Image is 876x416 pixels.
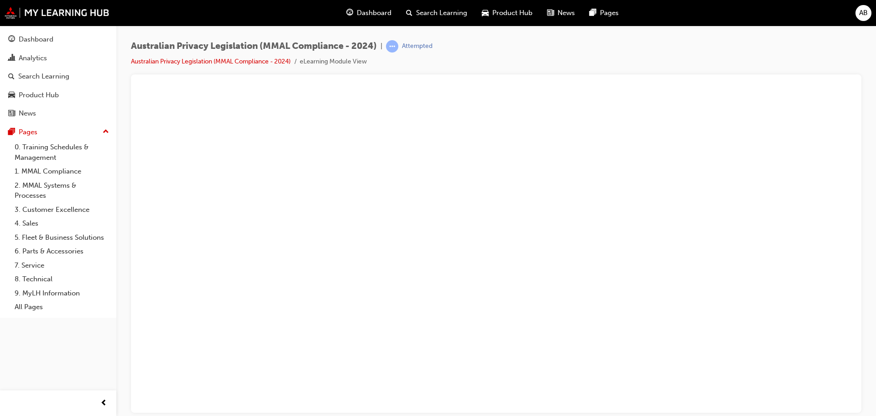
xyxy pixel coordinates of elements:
span: Product Hub [492,8,532,18]
div: Product Hub [19,90,59,100]
a: All Pages [11,300,113,314]
button: AB [855,5,871,21]
div: Pages [19,127,37,137]
a: 6. Parts & Accessories [11,244,113,258]
a: 1. MMAL Compliance [11,164,113,179]
a: 2. MMAL Systems & Processes [11,179,113,203]
a: Analytics [4,50,113,67]
a: guage-iconDashboard [339,4,399,22]
a: 8. Technical [11,272,113,286]
a: 0. Training Schedules & Management [11,140,113,164]
a: 4. Sales [11,216,113,231]
a: car-iconProduct Hub [474,4,540,22]
a: pages-iconPages [582,4,626,22]
span: pages-icon [8,128,15,137]
span: Search Learning [416,8,467,18]
button: Pages [4,124,113,141]
div: Analytics [19,53,47,63]
a: Search Learning [4,68,113,85]
span: Australian Privacy Legislation (MMAL Compliance - 2024) [131,41,377,52]
span: car-icon [482,7,489,19]
li: eLearning Module View [300,57,367,67]
a: Product Hub [4,87,113,104]
button: DashboardAnalyticsSearch LearningProduct HubNews [4,29,113,124]
a: 5. Fleet & Business Solutions [11,231,113,245]
img: mmal [5,7,109,19]
span: | [381,41,382,52]
span: Pages [600,8,619,18]
a: 7. Service [11,258,113,273]
span: prev-icon [100,398,107,409]
a: 3. Customer Excellence [11,203,113,217]
div: Search Learning [18,71,69,82]
div: Attempted [402,42,433,51]
a: Dashboard [4,31,113,48]
span: search-icon [8,73,15,81]
span: pages-icon [589,7,596,19]
span: guage-icon [346,7,353,19]
span: AB [859,8,868,18]
span: Dashboard [357,8,391,18]
a: 9. MyLH Information [11,286,113,300]
span: News [558,8,575,18]
span: search-icon [406,7,412,19]
span: learningRecordVerb_ATTEMPT-icon [386,40,398,53]
span: chart-icon [8,54,15,63]
span: car-icon [8,91,15,100]
div: News [19,108,36,119]
span: guage-icon [8,36,15,44]
a: News [4,105,113,122]
span: news-icon [547,7,554,19]
div: Dashboard [19,34,53,45]
span: up-icon [103,126,109,138]
a: search-iconSearch Learning [399,4,474,22]
span: news-icon [8,110,15,118]
a: news-iconNews [540,4,582,22]
a: Australian Privacy Legislation (MMAL Compliance - 2024) [131,58,291,65]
